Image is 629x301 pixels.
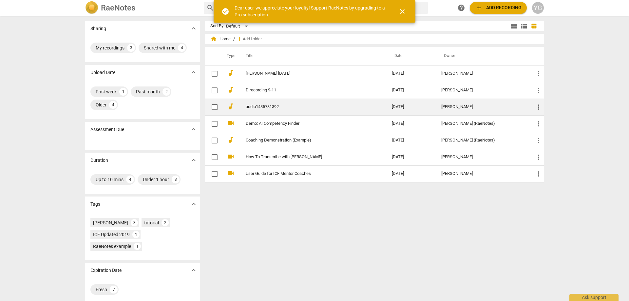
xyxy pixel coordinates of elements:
[246,121,368,126] a: Demo: AI Competency Finder
[189,24,199,33] button: Show more
[109,101,117,109] div: 4
[246,71,368,76] a: [PERSON_NAME] [DATE]
[520,22,528,30] span: view_list
[101,3,135,12] h2: RaeNotes
[535,103,543,111] span: more_vert
[569,294,619,301] div: Ask support
[535,86,543,94] span: more_vert
[387,65,436,82] td: [DATE]
[90,157,108,164] p: Duration
[190,125,198,133] span: expand_more
[136,88,160,95] div: Past month
[90,267,122,274] p: Expiration Date
[119,88,127,96] div: 1
[532,2,544,14] div: YG
[190,200,198,208] span: expand_more
[387,99,436,115] td: [DATE]
[535,120,543,128] span: more_vert
[189,265,199,275] button: Show more
[227,103,235,110] span: audiotrack
[190,68,198,76] span: expand_more
[85,1,98,14] img: Logo
[189,199,199,209] button: Show more
[189,124,199,134] button: Show more
[227,86,235,94] span: audiotrack
[96,45,124,51] div: My recordings
[96,102,106,108] div: Older
[436,47,529,65] th: Owner
[535,170,543,178] span: more_vert
[535,153,543,161] span: more_vert
[235,12,268,17] a: Pro subscription
[227,119,235,127] span: videocam
[246,155,368,160] a: How To Transcribe with [PERSON_NAME]
[441,71,524,76] div: [PERSON_NAME]
[441,171,524,176] div: [PERSON_NAME]
[93,219,128,226] div: [PERSON_NAME]
[441,138,524,143] div: [PERSON_NAME] (RaeNotes)
[190,156,198,164] span: expand_more
[221,8,229,15] span: check_circle
[457,4,465,12] span: help
[126,176,134,183] div: 4
[226,21,250,31] div: Default
[227,69,235,77] span: audiotrack
[236,36,243,42] span: add
[210,36,217,42] span: home
[455,2,467,14] a: Help
[387,132,436,149] td: [DATE]
[110,286,118,293] div: 7
[93,231,130,238] div: ICF Updated 2019
[387,165,436,182] td: [DATE]
[238,47,387,65] th: Title
[233,37,235,42] span: /
[441,121,524,126] div: [PERSON_NAME] (RaeNotes)
[90,201,100,208] p: Tags
[243,37,262,42] span: Add folder
[172,176,180,183] div: 3
[190,266,198,274] span: expand_more
[90,69,115,76] p: Upload Date
[143,176,169,183] div: Under 1 hour
[387,115,436,132] td: [DATE]
[246,88,368,93] a: D recording 9-11
[394,4,410,19] button: Close
[144,45,175,51] div: Shared with me
[134,243,141,250] div: 1
[85,1,199,14] a: LogoRaeNotes
[510,22,518,30] span: view_module
[475,4,483,12] span: add
[206,4,214,12] span: search
[441,155,524,160] div: [PERSON_NAME]
[90,126,124,133] p: Assessment Due
[535,137,543,144] span: more_vert
[210,36,231,42] span: Home
[531,23,537,29] span: table_chart
[227,153,235,160] span: videocam
[144,219,159,226] div: tutorial
[387,149,436,165] td: [DATE]
[387,82,436,99] td: [DATE]
[90,25,106,32] p: Sharing
[178,44,186,52] div: 4
[227,169,235,177] span: videocam
[189,155,199,165] button: Show more
[535,70,543,78] span: more_vert
[132,231,140,238] div: 1
[162,88,170,96] div: 2
[93,243,131,250] div: RaeNotes example
[162,219,169,226] div: 2
[509,21,519,31] button: Tile view
[210,24,223,28] div: Sort By
[96,176,124,183] div: Up to 10 mins
[246,171,368,176] a: User Guide for ICF Mentor Coaches
[190,25,198,32] span: expand_more
[221,47,238,65] th: Type
[96,286,107,293] div: Fresh
[519,21,529,31] button: List view
[529,21,539,31] button: Table view
[398,8,406,15] span: close
[189,67,199,77] button: Show more
[227,136,235,144] span: audiotrack
[441,104,524,109] div: [PERSON_NAME]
